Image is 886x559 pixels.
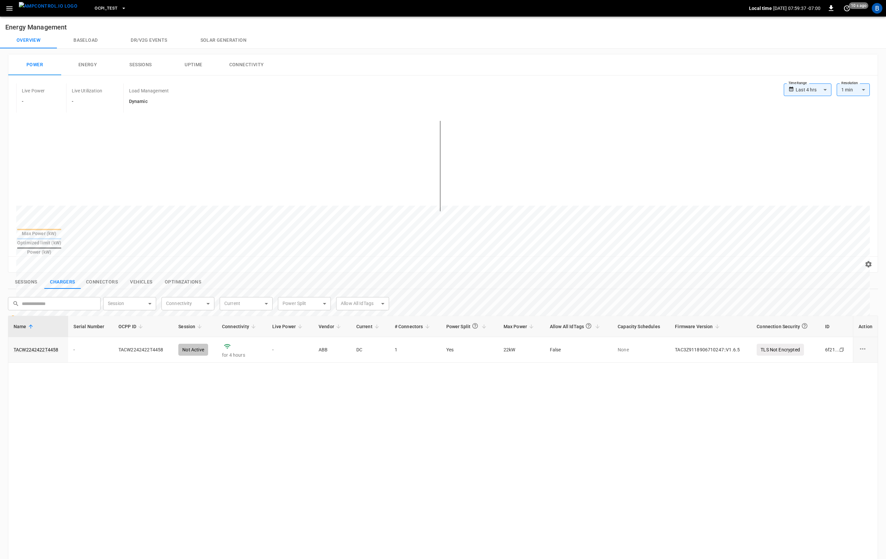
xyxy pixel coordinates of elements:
[8,275,44,289] button: show latest sessions
[95,5,117,12] span: OCPI_Test
[72,87,102,94] p: Live Utilization
[129,98,169,105] h6: Dynamic
[675,323,721,330] span: Firmware Version
[841,80,858,86] label: Resolution
[14,323,35,330] span: Name
[849,2,868,9] span: 10 s ago
[612,316,670,337] th: Capacity Schedules
[749,5,772,12] p: Local time
[178,323,204,330] span: Session
[504,323,536,330] span: Max Power
[72,98,102,105] h6: -
[757,320,809,333] div: Connection Security
[22,87,45,94] p: Live Power
[159,275,206,289] button: show latest optimizations
[319,323,343,330] span: Vendor
[44,275,81,289] button: show latest charge points
[14,346,58,353] a: TACW2242422T4458
[118,323,145,330] span: OCPP ID
[220,54,273,76] button: Connectivity
[19,2,77,10] img: ampcontrol.io logo
[123,275,159,289] button: show latest vehicles
[114,32,184,48] button: Dr/V2G events
[550,320,602,333] span: Allow All IdTags
[68,316,113,337] th: Serial Number
[872,3,882,14] div: profile-icon
[81,275,123,289] button: show latest connectors
[114,54,167,76] button: Sessions
[57,32,114,48] button: Baseload
[8,54,61,76] button: Power
[446,320,489,333] span: Power Split
[853,316,878,337] th: Action
[61,54,114,76] button: Energy
[773,5,820,12] p: [DATE] 07:59:37 -07:00
[167,54,220,76] button: Uptime
[129,87,169,94] p: Load Management
[859,345,872,355] div: charge point options
[222,323,258,330] span: Connectivity
[796,83,831,96] div: Last 4 hrs
[272,323,305,330] span: Live Power
[837,83,870,96] div: 1 min
[788,80,807,86] label: Time Range
[92,2,129,15] button: OCPI_Test
[356,323,381,330] span: Current
[395,323,432,330] span: # Connectors
[842,3,852,14] button: set refresh interval
[184,32,263,48] button: Solar generation
[22,98,45,105] h6: -
[820,316,853,337] th: ID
